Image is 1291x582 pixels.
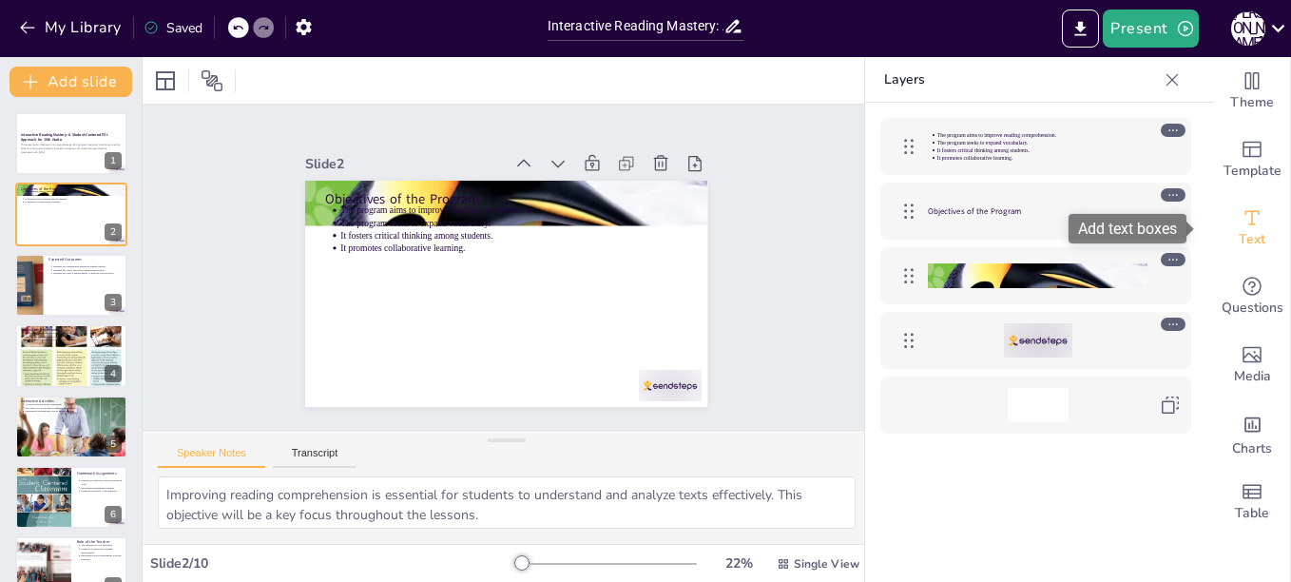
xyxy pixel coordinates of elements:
[81,554,122,561] p: Encourages active engagement with the material.
[347,208,688,293] p: It promotes collaborative learning.
[105,436,122,453] div: 5
[53,268,122,272] p: Students will show improved comprehension skills.
[81,486,122,490] p: Encourages independent reading.
[794,556,859,572] span: Single View
[150,66,181,96] div: Layout
[14,12,129,43] button: My Library
[81,490,122,494] p: Promotes reflection on the material.
[716,554,761,572] div: 22 %
[1231,11,1265,46] div: [PERSON_NAME]
[105,223,122,241] div: 2
[53,264,122,268] p: Students will demonstrate enhanced reading fluency.
[158,447,265,468] button: Speaker Notes
[15,466,127,529] div: 6
[1062,10,1099,48] button: Export to PowerPoint
[144,19,202,37] div: Saved
[1214,194,1290,262] div: Add text boxes
[25,200,122,204] p: It promotes collaborative learning.
[1214,468,1290,536] div: Add a table
[1214,262,1290,331] div: Get real-time input from your audience
[77,471,122,476] p: Homework Assignments
[928,205,1147,217] p: Objectives of the Program
[105,365,122,382] div: 4
[81,548,122,554] p: Promotes a supportive learning environment.
[1230,92,1274,113] span: Theme
[880,183,1191,240] div: Objectives of the Program
[1232,438,1272,459] span: Charts
[105,152,122,169] div: 1
[158,476,856,529] textarea: Improving reading comprehension is essential for students to understand and analyze texts effecti...
[25,197,122,201] p: It fosters critical thinking among students.
[1214,126,1290,194] div: Add ready made slides
[25,332,122,336] p: Each lesson introduces new vocabulary words.
[25,402,122,406] p: Activities include group discussions.
[1214,331,1290,399] div: Add images, graphics, shapes or video
[21,398,122,403] p: Interactive Activities
[81,478,122,485] p: Homework reinforces lessons learned in class.
[1214,57,1290,126] div: Change the overall theme
[53,272,122,276] p: Students will have a greater ability to analyze texts critically.
[10,67,132,97] button: Add slide
[937,146,1147,154] p: It fosters critical thinking among students.
[25,189,122,193] p: The program aims to improve reading comprehension.
[25,409,122,413] p: Multimedia presentations will be incorporated.
[1214,399,1290,468] div: Add charts and graphs
[330,115,527,174] div: Slide 2
[937,154,1147,162] p: It promotes collaborative learning.
[150,554,514,572] div: Slide 2 / 10
[77,539,122,545] p: Role of the Teacher
[201,69,223,92] span: Position
[356,171,697,256] p: The program aims to improve reading comprehension.
[880,312,1191,369] div: https://cdn.sendsteps.com/images/logo/sendsteps_logo_white.pnghttps://cdn.sendsteps.com/images/lo...
[937,131,1147,139] p: The program aims to improve reading comprehension.
[48,257,122,262] p: Expected Outcomes
[15,183,127,245] div: 2
[15,396,127,458] div: 5
[21,327,122,333] p: Vocabulary Development
[25,335,122,339] p: Encourages students to use vocabulary in context.
[937,139,1147,146] p: The program seeks to expand vocabulary.
[1069,214,1186,243] div: Add text boxes
[21,185,122,191] p: Objectives of the Program
[273,447,357,468] button: Transcript
[15,324,127,387] div: 4
[105,294,122,311] div: 3
[350,196,691,281] p: It fosters critical thinking among students.
[25,193,122,197] p: The program seeks to expand vocabulary.
[880,118,1191,175] div: The program aims to improve reading comprehension.The program seeks to expand vocabulary.It foste...
[21,144,122,150] p: This presentation focuses on a comprehensive ESL program designed to enhance reading skills for 1...
[548,12,723,40] input: Insert title
[1222,298,1283,319] span: Questions
[105,506,122,523] div: 6
[21,150,122,154] p: Generated with [URL]
[21,132,108,143] strong: Interactive Reading Mastery: A Student-Centered ESL Approach for 10th Grade
[880,247,1191,304] div: https://cdn.sendsteps.com/images/slides/2025_04_10_02_36-F0yeFoodug6kn748.webp
[342,154,701,248] p: Objectives of the Program
[15,254,127,317] div: 3
[25,406,122,410] p: Role plays will be utilized to enhance engagement.
[884,57,1157,103] p: Layers
[1103,10,1198,48] button: Present
[81,544,122,548] p: The teacher acts as a facilitator.
[1231,10,1265,48] button: [PERSON_NAME]
[1239,229,1265,250] span: Text
[353,184,694,268] p: The program seeks to expand vocabulary.
[25,339,122,342] p: Engaging activities reinforce vocabulary retention.
[1234,366,1271,387] span: Media
[1235,503,1269,524] span: Table
[1224,161,1281,182] span: Template
[15,112,127,175] div: 1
